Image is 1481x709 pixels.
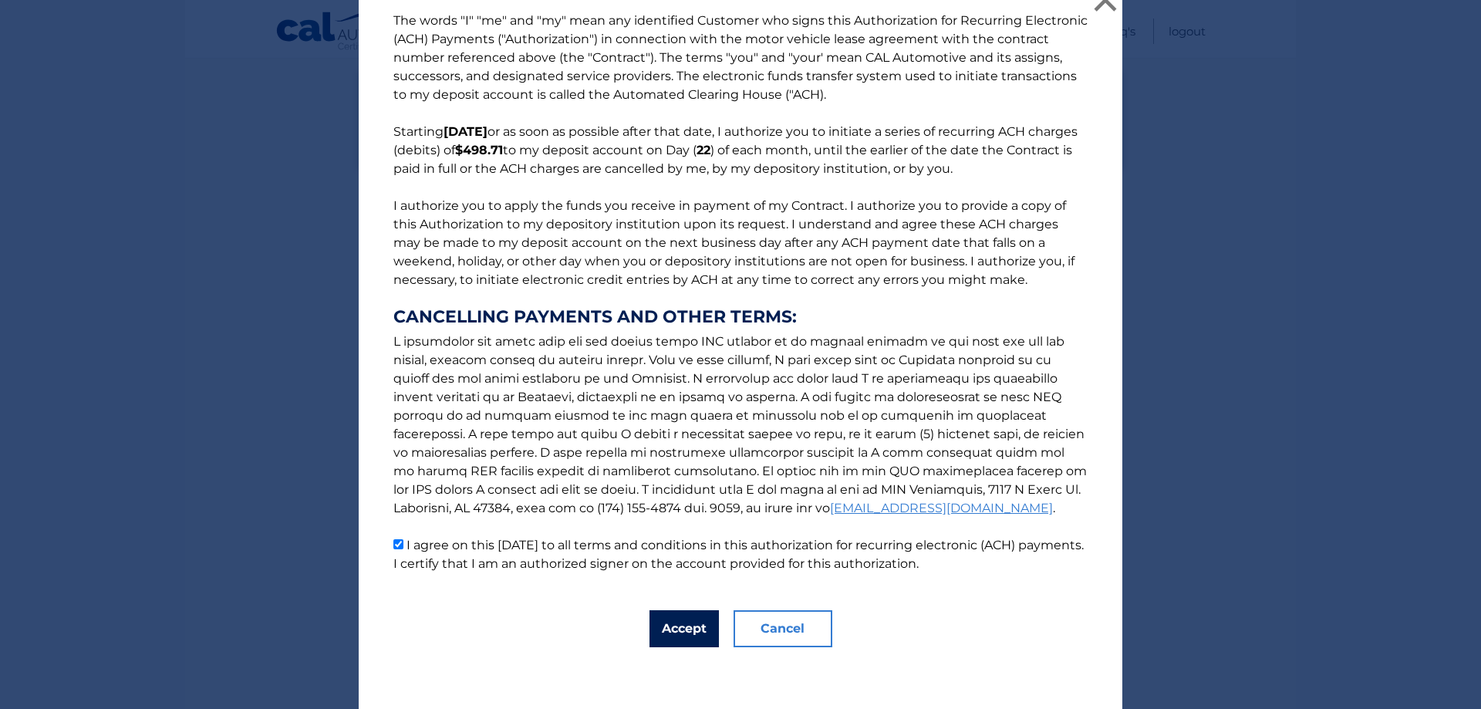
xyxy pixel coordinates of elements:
button: Cancel [734,610,832,647]
strong: CANCELLING PAYMENTS AND OTHER TERMS: [393,308,1088,326]
a: [EMAIL_ADDRESS][DOMAIN_NAME] [830,501,1053,515]
label: I agree on this [DATE] to all terms and conditions in this authorization for recurring electronic... [393,538,1084,571]
b: 22 [697,143,710,157]
b: $498.71 [455,143,503,157]
button: Accept [649,610,719,647]
b: [DATE] [444,124,487,139]
p: The words "I" "me" and "my" mean any identified Customer who signs this Authorization for Recurri... [378,12,1103,573]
